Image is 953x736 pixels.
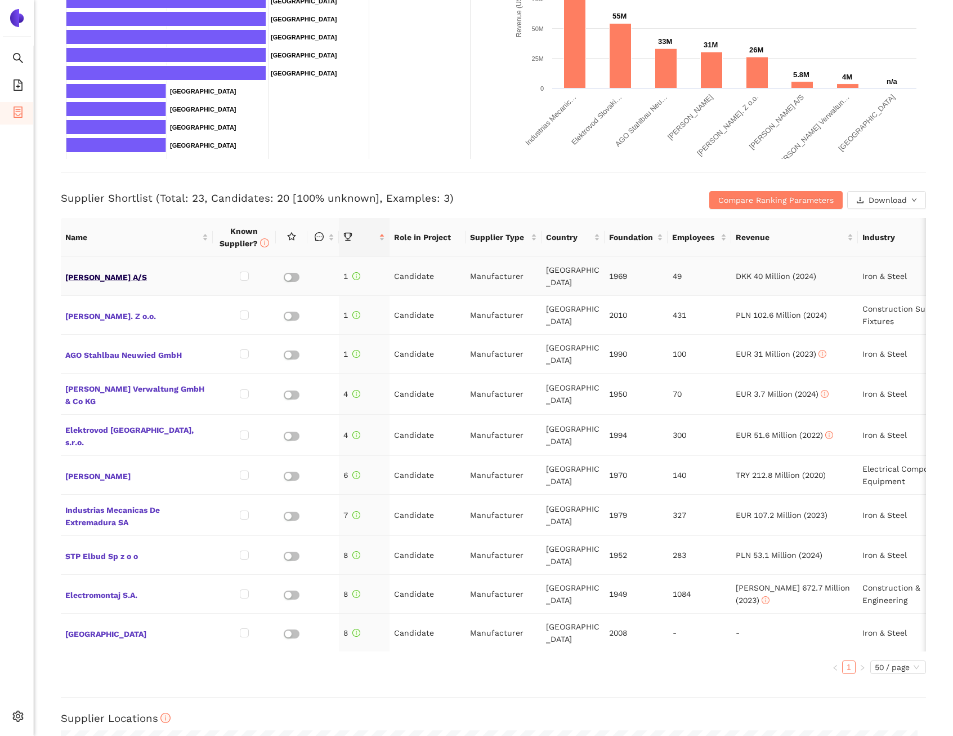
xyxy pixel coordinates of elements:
td: 1084 [668,575,731,614]
td: [GEOGRAPHIC_DATA] [542,536,605,575]
button: Compare Ranking Parameters [709,191,843,209]
text: [GEOGRAPHIC_DATA] [170,106,236,113]
span: setting [12,707,24,729]
td: Manufacturer [466,335,542,374]
span: [PERSON_NAME] [65,468,208,482]
td: 2008 [605,614,668,653]
text: 25M [531,55,543,62]
text: 50M [531,25,543,32]
td: 2010 [605,296,668,335]
td: [GEOGRAPHIC_DATA] [542,257,605,296]
td: [GEOGRAPHIC_DATA] [542,456,605,495]
span: message [315,232,324,241]
span: 1 [343,311,360,320]
text: [GEOGRAPHIC_DATA] [271,70,337,77]
span: - [736,628,740,637]
span: Download [869,194,907,206]
span: AGO Stahlbau Neuwied GmbH [65,347,208,361]
td: 431 [668,296,731,335]
span: 50 / page [875,661,921,673]
span: [PERSON_NAME] 672.7 Million (2023) [736,583,850,605]
td: Manufacturer [466,536,542,575]
span: info-circle [352,590,360,598]
span: info-circle [352,350,360,358]
text: [GEOGRAPHIC_DATA] [170,124,236,131]
span: Industrias Mecanicas De Extremadura SA [65,502,208,529]
text: [GEOGRAPHIC_DATA] [836,93,896,153]
text: [GEOGRAPHIC_DATA] [271,52,337,59]
a: 1 [843,661,855,673]
td: Manufacturer [466,296,542,335]
span: EUR 3.7 Million (2024) [736,389,829,398]
td: 1952 [605,536,668,575]
text: 55M [612,12,627,20]
span: [PERSON_NAME]. Z o.o. [65,308,208,322]
text: 4M [842,73,852,81]
td: Manufacturer [466,575,542,614]
text: [GEOGRAPHIC_DATA] [170,88,236,95]
span: [GEOGRAPHIC_DATA] [65,626,208,640]
th: this column's title is Supplier Type,this column is sortable [466,218,542,257]
td: 70 [668,374,731,415]
text: Industrias Mecanic… [524,93,578,147]
span: Known Supplier? [220,227,269,248]
span: [PERSON_NAME] Verwaltung GmbH & Co KG [65,380,208,407]
td: Candidate [390,415,466,456]
span: left [832,664,839,671]
span: Country [546,231,592,243]
span: Electromontaj S.A. [65,587,208,601]
td: Candidate [390,296,466,335]
span: down [911,197,917,204]
td: Candidate [390,575,466,614]
li: Next Page [856,660,869,674]
span: Revenue [736,231,845,243]
td: Manufacturer [466,374,542,415]
td: 283 [668,536,731,575]
span: info-circle [762,596,769,604]
th: this column's title is Revenue,this column is sortable [731,218,858,257]
td: [GEOGRAPHIC_DATA] [542,415,605,456]
td: Manufacturer [466,415,542,456]
text: [GEOGRAPHIC_DATA] [271,34,337,41]
text: 0 [540,85,543,92]
span: 1 [343,272,360,281]
td: [GEOGRAPHIC_DATA] [542,495,605,536]
span: 8 [343,628,360,637]
td: [GEOGRAPHIC_DATA] [542,296,605,335]
text: n/a [887,77,898,86]
li: 1 [842,660,856,674]
span: DKK 40 Million (2024) [736,272,816,281]
td: [GEOGRAPHIC_DATA] [542,374,605,415]
span: file-add [12,76,24,98]
span: 7 [343,511,360,520]
button: downloadDownloaddown [847,191,926,209]
span: EUR 51.6 Million (2022) [736,431,833,440]
th: this column's title is Country,this column is sortable [542,218,605,257]
span: download [856,196,864,205]
span: container [12,103,24,125]
td: Candidate [390,374,466,415]
text: [PERSON_NAME]. Z o.o. [695,93,760,158]
td: Manufacturer [466,614,542,653]
span: info-circle [352,551,360,559]
span: Name [65,231,200,243]
td: [GEOGRAPHIC_DATA] [542,614,605,653]
td: [GEOGRAPHIC_DATA] [542,575,605,614]
text: 31M [704,41,718,49]
th: this column's title is Name,this column is sortable [61,218,213,257]
span: info-circle [818,350,826,358]
td: Manufacturer [466,456,542,495]
span: star [287,232,296,241]
li: Previous Page [829,660,842,674]
span: info-circle [352,471,360,479]
button: right [856,660,869,674]
span: 1 [343,349,360,358]
text: [PERSON_NAME] Verwaltun… [773,93,851,171]
span: info-circle [352,311,360,319]
td: 300 [668,415,731,456]
span: TRY 212.8 Million (2020) [736,471,826,480]
span: 4 [343,389,360,398]
button: left [829,660,842,674]
td: 100 [668,335,731,374]
text: 26M [749,46,763,54]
